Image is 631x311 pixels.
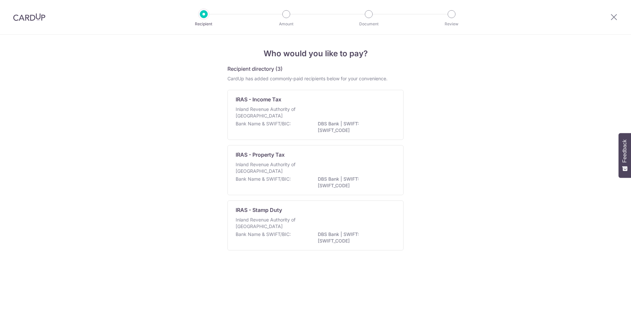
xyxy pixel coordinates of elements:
p: Inland Revenue Authority of [GEOGRAPHIC_DATA] [236,106,305,119]
p: Inland Revenue Authority of [GEOGRAPHIC_DATA] [236,217,305,230]
p: Bank Name & SWIFT/BIC: [236,176,291,182]
span: Feedback [622,140,628,163]
button: Feedback - Show survey [619,133,631,178]
p: Amount [262,21,311,27]
h4: Who would you like to pay? [227,48,404,60]
h5: Recipient directory (3) [227,65,283,73]
iframe: Opens a widget where you can find more information [589,291,624,308]
p: Recipient [179,21,228,27]
p: DBS Bank | SWIFT: [SWIFT_CODE] [318,120,391,134]
p: IRAS - Stamp Duty [236,206,282,214]
p: IRAS - Income Tax [236,95,281,103]
img: CardUp [13,13,45,21]
p: DBS Bank | SWIFT: [SWIFT_CODE] [318,176,391,189]
p: Bank Name & SWIFT/BIC: [236,231,291,238]
p: Bank Name & SWIFT/BIC: [236,120,291,127]
div: CardUp has added commonly-paid recipients below for your convenience. [227,75,404,82]
p: DBS Bank | SWIFT: [SWIFT_CODE] [318,231,391,244]
p: Review [427,21,476,27]
p: Document [344,21,393,27]
p: IRAS - Property Tax [236,151,285,159]
p: Inland Revenue Authority of [GEOGRAPHIC_DATA] [236,161,305,174]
